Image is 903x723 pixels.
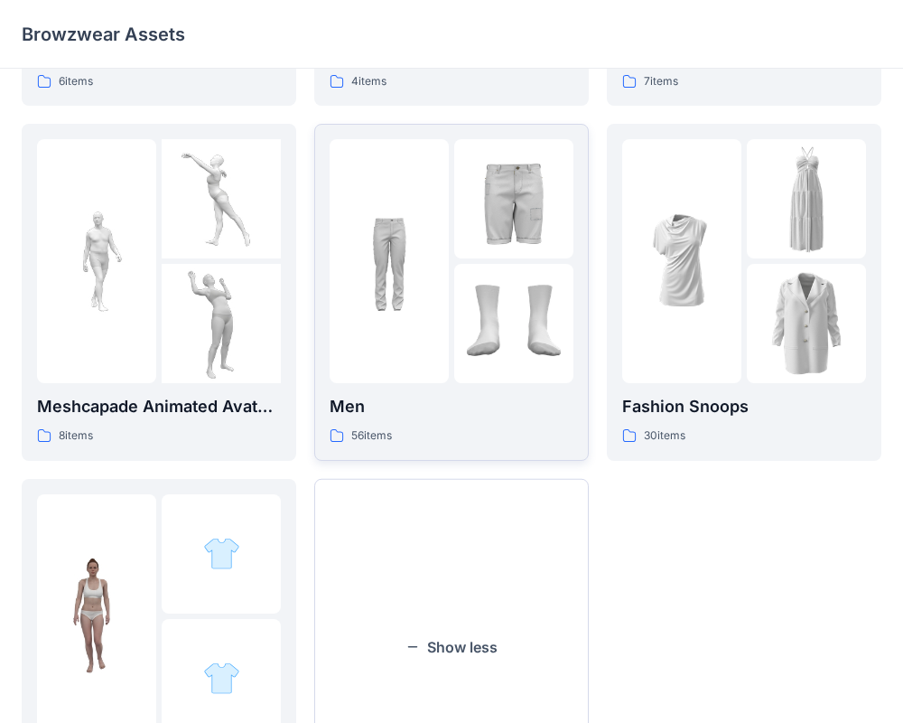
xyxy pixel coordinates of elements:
[203,660,240,697] img: folder 3
[644,72,678,91] p: 7 items
[622,202,741,321] img: folder 1
[747,264,866,383] img: folder 3
[454,139,573,258] img: folder 2
[37,202,156,321] img: folder 1
[330,202,449,321] img: folder 1
[644,427,685,446] p: 30 items
[162,139,281,258] img: folder 2
[454,264,573,383] img: folder 3
[351,72,386,91] p: 4 items
[22,22,185,47] p: Browzwear Assets
[314,124,589,461] a: folder 1folder 2folder 3Men56items
[22,124,296,461] a: folder 1folder 2folder 3Meshcapade Animated Avatars8items
[351,427,392,446] p: 56 items
[747,139,866,258] img: folder 2
[59,72,93,91] p: 6 items
[37,394,281,419] p: Meshcapade Animated Avatars
[37,557,156,676] img: folder 1
[330,394,573,419] p: Men
[203,535,240,572] img: folder 2
[162,264,281,383] img: folder 3
[59,427,93,446] p: 8 items
[622,394,866,419] p: Fashion Snoops
[607,124,881,461] a: folder 1folder 2folder 3Fashion Snoops30items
